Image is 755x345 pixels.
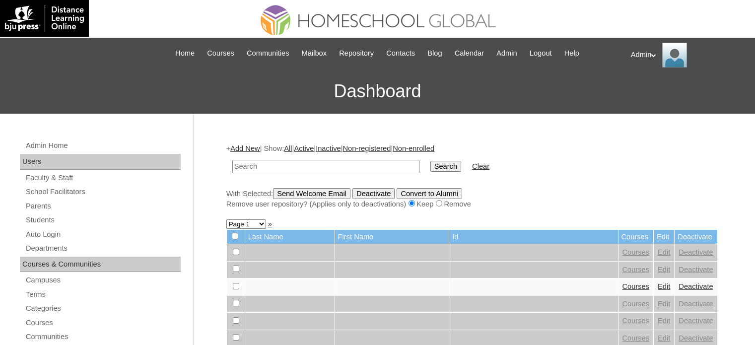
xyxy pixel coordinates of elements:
img: Admin Homeschool Global [662,43,687,68]
a: Communities [242,48,294,59]
a: Categories [25,302,181,315]
a: Logout [525,48,557,59]
div: With Selected: [226,188,718,209]
h3: Dashboard [5,69,750,114]
a: Contacts [381,48,420,59]
a: Deactivate [679,282,713,290]
div: + | Show: | | | | [226,143,718,209]
a: Departments [25,242,181,255]
input: Search [430,161,461,172]
a: Terms [25,288,181,301]
span: Calendar [455,48,484,59]
a: Edit [658,317,670,325]
div: Users [20,154,181,170]
a: Blog [422,48,447,59]
a: Deactivate [679,266,713,274]
td: Id [449,230,618,244]
a: Communities [25,331,181,343]
td: Courses [618,230,654,244]
a: Courses [622,282,650,290]
a: Active [294,144,314,152]
input: Search [232,160,419,173]
a: Campuses [25,274,181,286]
span: Home [175,48,195,59]
a: Courses [622,334,650,342]
span: Repository [339,48,374,59]
a: Repository [334,48,379,59]
a: Admin Home [25,139,181,152]
a: Students [25,214,181,226]
a: Courses [622,317,650,325]
td: Last Name [245,230,335,244]
a: Auto Login [25,228,181,241]
a: Edit [658,266,670,274]
a: Calendar [450,48,489,59]
a: Non-registered [343,144,391,152]
input: Send Welcome Email [273,188,350,199]
img: logo-white.png [5,5,84,32]
a: Courses [25,317,181,329]
a: Faculty & Staff [25,172,181,184]
span: Contacts [386,48,415,59]
a: Edit [658,300,670,308]
a: Courses [202,48,239,59]
a: Admin [491,48,522,59]
a: Add New [230,144,260,152]
a: Edit [658,282,670,290]
span: Communities [247,48,289,59]
div: Courses & Communities [20,257,181,273]
span: Mailbox [302,48,327,59]
a: » [268,220,272,228]
td: Edit [654,230,674,244]
span: Admin [496,48,517,59]
td: First Name [335,230,449,244]
a: Inactive [316,144,341,152]
td: Deactivate [675,230,717,244]
a: Non-enrolled [393,144,434,152]
span: Blog [427,48,442,59]
a: Clear [472,162,489,170]
a: Courses [622,266,650,274]
span: Courses [207,48,234,59]
a: Deactivate [679,334,713,342]
div: Remove user repository? (Applies only to deactivations) Keep Remove [226,199,718,209]
a: Deactivate [679,248,713,256]
a: Edit [658,248,670,256]
a: Courses [622,248,650,256]
div: Admin [631,43,745,68]
a: Help [559,48,584,59]
a: Parents [25,200,181,212]
input: Deactivate [352,188,395,199]
input: Convert to Alumni [397,188,462,199]
a: Home [170,48,200,59]
a: School Facilitators [25,186,181,198]
a: Deactivate [679,317,713,325]
span: Help [564,48,579,59]
a: All [284,144,292,152]
a: Mailbox [297,48,332,59]
a: Courses [622,300,650,308]
a: Edit [658,334,670,342]
span: Logout [530,48,552,59]
a: Deactivate [679,300,713,308]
